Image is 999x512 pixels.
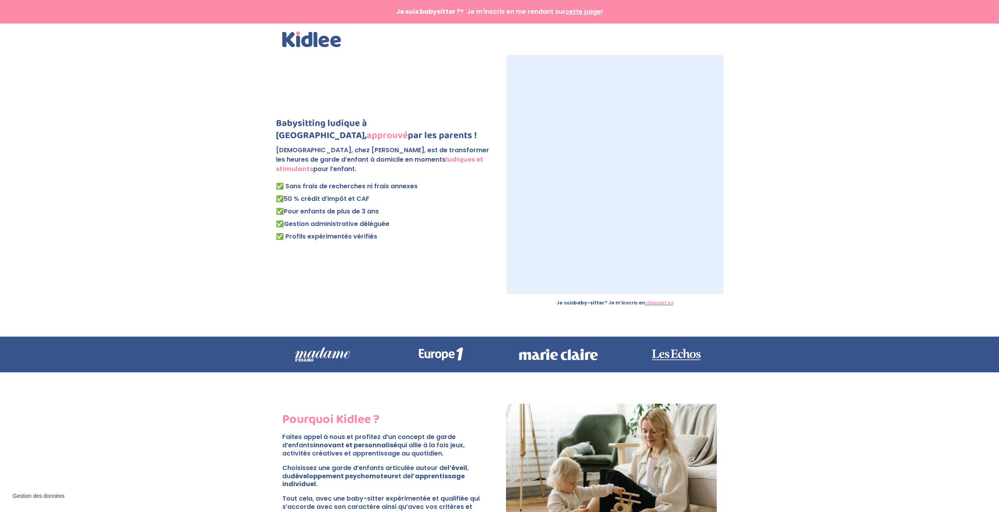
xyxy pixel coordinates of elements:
[276,219,389,228] span: ✅Gestion administrative déléguée
[8,488,69,505] button: Gestion des données
[282,464,493,495] p: Choisissez une garde d’enfants articulée autour de , du et de .
[282,9,717,15] p: ? Je m’inscris en me rendant sur !
[276,337,369,372] img: madame-figaro
[276,194,284,203] strong: ✅
[506,301,723,305] p: Je suis ? Je m’inscris en
[447,463,467,472] strong: l’éveil
[506,55,723,294] iframe: formulaire-inscription-famille
[282,31,341,47] img: Kidlee - Logo
[282,472,465,489] strong: l’apprentissage individuel
[573,299,605,306] strong: baby-sitter
[290,472,394,481] strong: développement psychomoteur
[13,493,64,500] span: Gestion des données
[276,232,377,241] span: ✅ Profils expérimentés vérifiés
[282,410,493,433] h2: Pourquoi Kidlee ?
[394,337,487,372] img: europe 1
[276,194,379,216] span: 50 % crédit d’impôt et CAF Pour enfants de plus de 3 ans
[276,182,418,191] span: ✅ Sans frais de recherches ni frais annexes
[396,7,460,16] strong: Je suis babysitter ?
[276,146,493,180] p: [DEMOGRAPHIC_DATA], chez [PERSON_NAME], est de transformer les heures de garde d’enfant à domicil...
[313,441,397,450] strong: innovant et personnalisé
[282,433,493,464] p: Faites appel à nous et profitez d’un concept de garde d’enfants qui allie à la fois jeux, activit...
[367,128,408,143] strong: approuvé
[630,337,723,372] img: les echos
[276,207,284,216] strong: ✅
[565,7,601,16] span: cette page
[645,299,673,306] a: cliquant ici
[512,337,605,372] img: marie claire
[276,117,493,146] h1: Babysitting ludique à [GEOGRAPHIC_DATA], par les parents !
[276,155,483,173] strong: ludiques et stimulants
